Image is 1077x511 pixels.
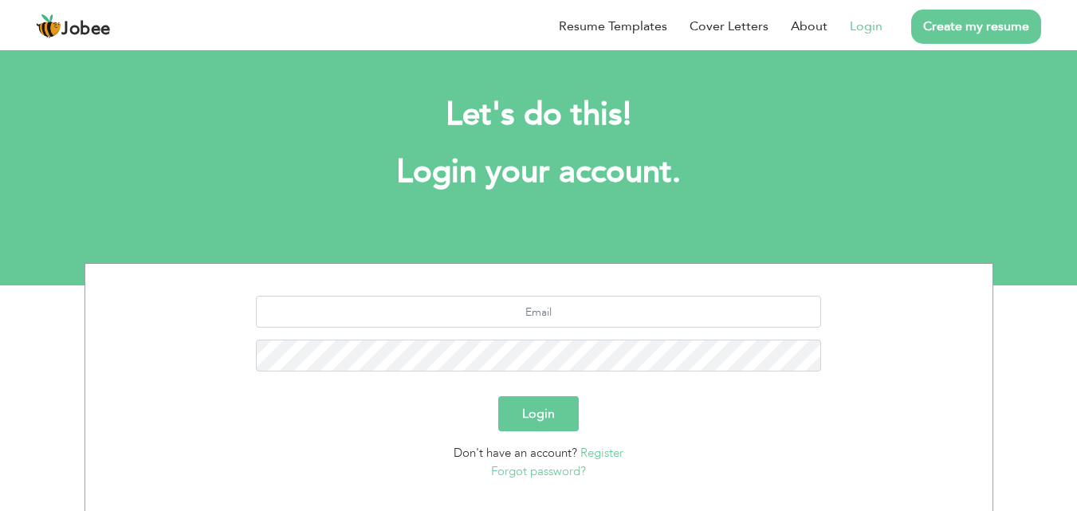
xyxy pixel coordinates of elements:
[256,296,821,328] input: Email
[36,14,61,39] img: jobee.io
[108,94,969,136] h2: Let's do this!
[454,445,577,461] span: Don't have an account?
[580,445,623,461] a: Register
[850,17,882,36] a: Login
[911,10,1041,44] a: Create my resume
[36,14,111,39] a: Jobee
[108,151,969,193] h1: Login your account.
[61,21,111,38] span: Jobee
[559,17,667,36] a: Resume Templates
[791,17,827,36] a: About
[690,17,768,36] a: Cover Letters
[498,396,579,431] button: Login
[491,463,586,479] a: Forgot password?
